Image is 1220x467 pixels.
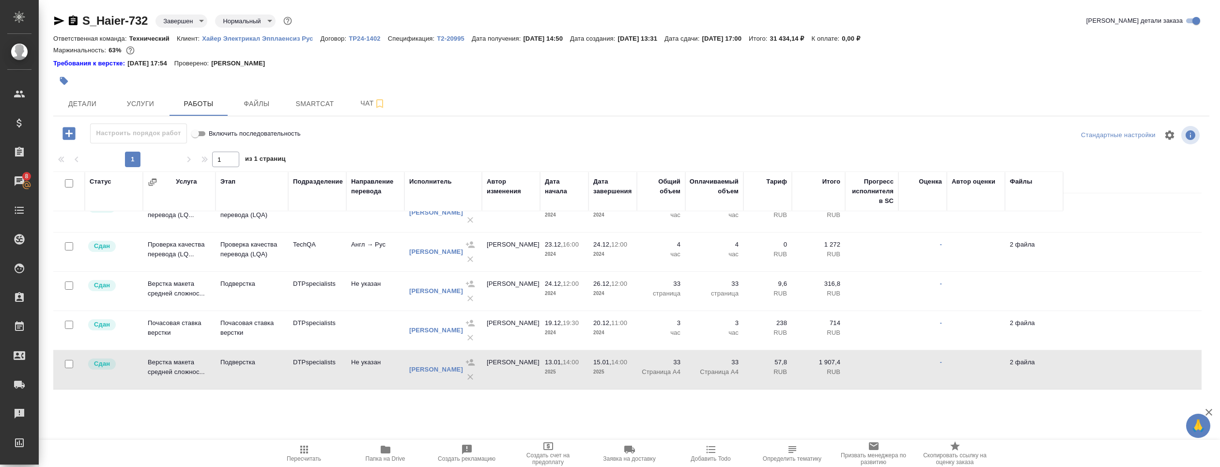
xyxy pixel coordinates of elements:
[215,15,275,28] div: Завершен
[642,210,680,220] p: час
[349,35,388,42] p: ТР24-1402
[220,358,283,367] p: Подверстка
[1010,177,1032,187] div: Файлы
[155,15,207,28] div: Завершен
[288,274,346,308] td: DTPspecialists
[642,249,680,259] p: час
[545,241,563,248] p: 23.12,
[642,289,680,298] p: страница
[642,318,680,328] p: 3
[176,177,197,187] div: Услуга
[1010,318,1058,328] p: 2 файла
[67,15,79,27] button: Скопировать ссылку
[940,280,942,287] a: -
[211,59,272,68] p: [PERSON_NAME]
[822,177,840,187] div: Итого
[292,98,338,110] span: Smartcat
[220,17,263,25] button: Нормальный
[1186,414,1210,438] button: 🙏
[748,328,787,338] p: RUB
[87,240,138,253] div: Менеджер проверил работу исполнителя, передает ее на следующий этап
[409,177,452,187] div: Исполнитель
[351,177,400,196] div: Направление перевода
[1181,126,1202,144] span: Посмотреть информацию
[482,235,540,269] td: [PERSON_NAME]
[593,289,632,298] p: 2024
[545,328,584,338] p: 2024
[812,35,842,42] p: К оплате:
[563,319,579,327] p: 19:30
[642,367,680,377] p: Страница А4
[437,35,472,42] p: Т2-20995
[563,358,579,366] p: 14:00
[53,70,75,92] button: Добавить тэг
[642,240,680,249] p: 4
[690,289,739,298] p: страница
[346,196,404,230] td: Англ → Рус
[690,358,739,367] p: 33
[94,280,110,290] p: Сдан
[482,313,540,347] td: [PERSON_NAME]
[288,313,346,347] td: DTPspecialists
[288,353,346,387] td: DTPspecialists
[842,35,867,42] p: 0,00 ₽
[220,240,283,259] p: Проверка качества перевода (LQA)
[53,35,129,42] p: Ответственная команда:
[593,280,611,287] p: 26.12,
[618,35,664,42] p: [DATE] 13:31
[53,47,108,54] p: Маржинальность:
[797,328,840,338] p: RUB
[797,318,840,328] p: 714
[797,240,840,249] p: 1 272
[690,328,739,338] p: час
[940,358,942,366] a: -
[143,353,216,387] td: Верстка макета средней сложнос...
[374,98,386,109] svg: Подписаться
[1010,358,1058,367] p: 2 файла
[87,358,138,371] div: Менеджер проверил работу исполнителя, передает ее на следующий этап
[523,35,570,42] p: [DATE] 14:50
[664,35,702,42] p: Дата сдачи:
[90,177,111,187] div: Статус
[545,358,563,366] p: 13.01,
[143,313,216,347] td: Почасовая ставка верстки
[748,210,787,220] p: RUB
[350,97,396,109] span: Чат
[409,209,463,216] a: [PERSON_NAME]
[593,210,632,220] p: 2024
[19,171,34,181] span: 8
[593,319,611,327] p: 20.12,
[409,366,463,373] a: [PERSON_NAME]
[220,318,283,338] p: Почасовая ставка верстки
[690,318,739,328] p: 3
[593,328,632,338] p: 2024
[487,177,535,196] div: Автор изменения
[87,279,138,292] div: Менеджер проверил работу исполнителя, передает ее на следующий этап
[690,177,739,196] div: Оплачиваемый объем
[56,124,82,143] button: Добавить работу
[545,280,563,287] p: 24.12,
[797,210,840,220] p: RUB
[1079,128,1158,143] div: split button
[563,241,579,248] p: 16:00
[748,240,787,249] p: 0
[797,289,840,298] p: RUB
[797,249,840,259] p: RUB
[346,353,404,387] td: Не указан
[472,35,523,42] p: Дата получения:
[288,235,346,269] td: TechQA
[593,249,632,259] p: 2024
[53,59,127,68] div: Нажми, чтобы открыть папку с инструкцией
[1158,124,1181,147] span: Настроить таблицу
[124,44,137,57] button: 9526.28 RUB; 10280.45 KZT;
[748,289,787,298] p: RUB
[53,15,65,27] button: Скопировать ссылку для ЯМессенджера
[409,327,463,334] a: [PERSON_NAME]
[209,129,301,139] span: Включить последовательность
[611,358,627,366] p: 14:00
[346,274,404,308] td: Не указан
[797,367,840,377] p: RUB
[749,35,770,42] p: Итого:
[545,319,563,327] p: 19.12,
[797,279,840,289] p: 316,8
